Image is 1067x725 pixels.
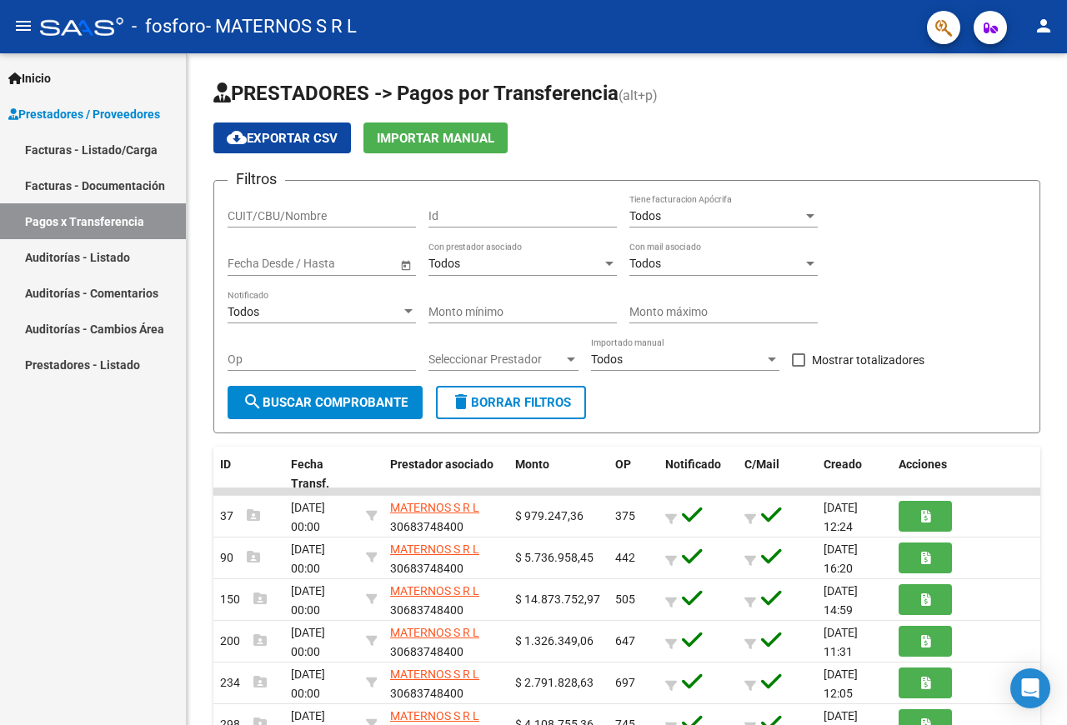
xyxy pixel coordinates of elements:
span: Borrar Filtros [451,395,571,410]
span: 90 [220,551,260,564]
span: Notificado [665,457,721,471]
datatable-header-cell: Acciones [892,447,1042,502]
span: $ 979.247,36 [515,509,584,522]
span: 234 [220,676,267,689]
datatable-header-cell: OP [609,447,659,502]
span: C/Mail [744,457,779,471]
span: PRESTADORES -> Pagos por Transferencia [213,82,619,105]
datatable-header-cell: Creado [817,447,892,502]
span: MATERNOS S R L [390,709,479,722]
span: (alt+p) [619,87,658,103]
mat-icon: menu [13,16,33,36]
span: [DATE] 00:00 [291,501,325,533]
input: Fecha inicio [228,257,288,271]
button: Exportar CSV [213,122,351,153]
span: MATERNOS S R L [390,542,479,556]
span: [DATE] 00:00 [291,626,325,658]
span: Prestador asociado [390,457,493,471]
span: Todos [591,352,623,366]
span: 150 [220,592,267,606]
span: - MATERNOS S R L [206,8,357,45]
span: OP [615,457,631,471]
span: $ 1.326.349,06 [515,634,594,647]
span: Seleccionar Prestador [428,352,564,367]
span: - fosforo [132,8,206,45]
span: Todos [428,257,460,270]
span: 697 [615,676,635,689]
span: [DATE] 00:00 [291,584,325,617]
mat-icon: search [243,392,263,412]
span: $ 5.736.958,45 [515,551,594,564]
span: Creado [824,457,862,471]
span: Todos [228,305,259,318]
span: Buscar Comprobante [243,395,408,410]
datatable-header-cell: Notificado [659,447,738,502]
datatable-header-cell: ID [213,447,284,502]
span: 442 [615,551,635,564]
span: 505 [615,592,635,606]
span: [DATE] 11:31 [824,626,858,658]
span: 37 [220,509,260,522]
button: Borrar Filtros [436,386,586,419]
span: $ 14.873.752,97 [515,592,600,606]
span: [DATE] 14:59 [824,584,858,617]
span: Inicio [8,69,51,87]
span: 647 [615,634,635,647]
span: [DATE] 12:05 [824,667,858,700]
span: MATERNOS S R L [390,667,479,681]
span: $ 2.791.828,63 [515,676,594,689]
span: 375 [615,509,635,522]
mat-icon: person [1034,16,1054,36]
span: [DATE] 00:00 [291,667,325,700]
span: MATERNOS S R L [390,584,479,597]
span: Mostrar totalizadores [812,350,924,370]
span: ID [220,457,231,471]
span: 30683748400 [390,501,479,533]
span: 200 [220,634,267,647]
datatable-header-cell: C/Mail [738,447,817,502]
button: Importar Manual [363,122,508,153]
span: 30683748400 [390,542,479,575]
span: Acciones [899,457,947,471]
span: Todos [629,209,661,222]
input: Fecha fin [303,257,384,271]
span: [DATE] 12:24 [824,501,858,533]
span: 30683748400 [390,667,479,700]
div: Open Intercom Messenger [1010,668,1050,708]
h3: Filtros [228,167,285,191]
span: Monto [515,457,549,471]
span: Fecha Transf. [291,457,329,490]
span: Exportar CSV [227,131,338,146]
span: 30683748400 [390,626,479,658]
span: MATERNOS S R L [390,501,479,514]
span: 30683748400 [390,584,479,617]
button: Buscar Comprobante [228,386,423,419]
span: Prestadores / Proveedores [8,105,160,123]
datatable-header-cell: Fecha Transf. [284,447,359,502]
span: Todos [629,257,661,270]
mat-icon: cloud_download [227,127,247,147]
button: Open calendar [397,256,414,273]
datatable-header-cell: Prestador asociado [383,447,508,502]
span: [DATE] 00:00 [291,542,325,575]
span: Importar Manual [377,131,494,146]
datatable-header-cell: Monto [508,447,609,502]
mat-icon: delete [451,392,471,412]
span: [DATE] 16:20 [824,542,858,575]
span: MATERNOS S R L [390,626,479,639]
